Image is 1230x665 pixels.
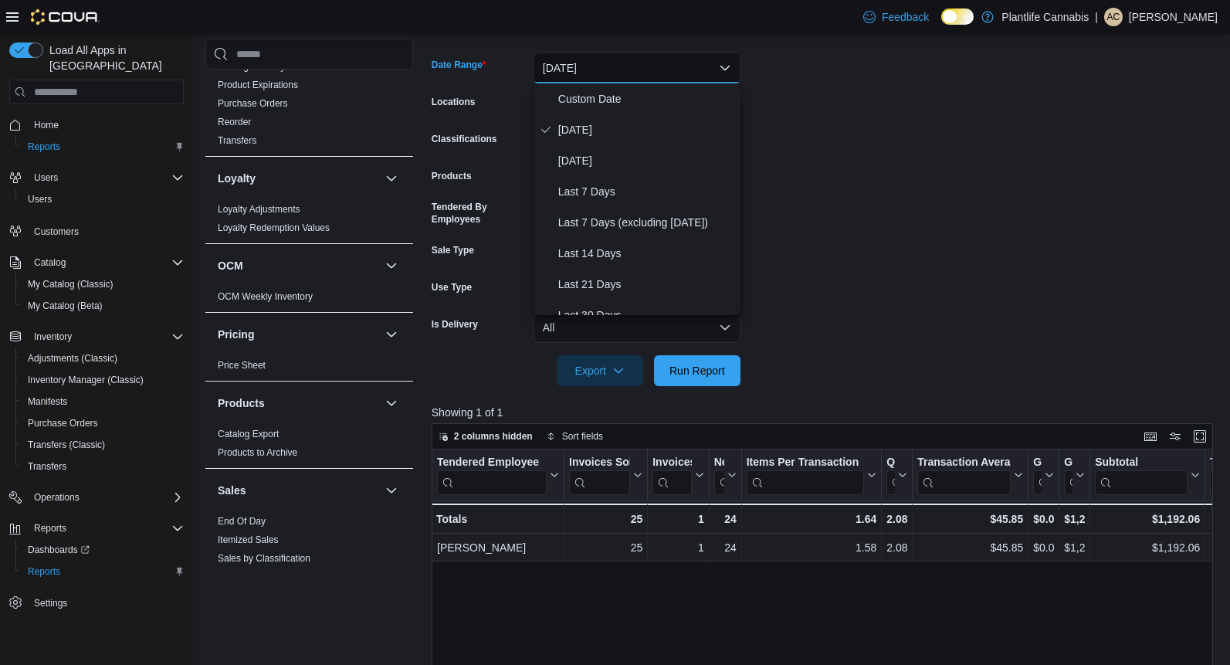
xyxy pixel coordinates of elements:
[1033,456,1042,495] div: Gift Card Sales
[15,273,190,295] button: My Catalog (Classic)
[22,190,184,209] span: Users
[886,510,907,528] div: 2.08
[432,427,539,446] button: 2 columns hidden
[569,456,642,495] button: Invoices Sold
[22,414,184,433] span: Purchase Orders
[713,456,723,495] div: Net Sold
[205,356,413,381] div: Pricing
[713,510,736,528] div: 24
[22,541,184,559] span: Dashboards
[218,116,251,128] span: Reorder
[28,565,60,578] span: Reports
[1095,510,1200,528] div: $1,192.06
[569,456,630,495] div: Invoices Sold
[22,349,124,368] a: Adjustments (Classic)
[1095,456,1188,495] div: Subtotal
[218,258,379,273] button: OCM
[28,439,105,451] span: Transfers (Classic)
[534,83,740,315] div: Select listbox
[218,98,288,109] a: Purchase Orders
[917,538,1023,557] div: $45.85
[652,510,703,528] div: 1
[218,97,288,110] span: Purchase Orders
[22,275,120,293] a: My Catalog (Classic)
[1095,538,1200,557] div: $1,192.06
[218,552,310,565] span: Sales by Classification
[746,456,876,495] button: Items Per Transaction
[218,483,379,498] button: Sales
[540,427,609,446] button: Sort fields
[15,434,190,456] button: Transfers (Classic)
[28,374,144,386] span: Inventory Manager (Classic)
[28,222,85,241] a: Customers
[218,428,279,440] span: Catalog Export
[652,456,703,495] button: Invoices Ref
[28,193,52,205] span: Users
[15,456,190,477] button: Transfers
[218,360,266,371] a: Price Sheet
[218,291,313,302] a: OCM Weekly Inventory
[557,355,643,386] button: Export
[22,436,111,454] a: Transfers (Classic)
[746,456,864,495] div: Items Per Transaction
[562,430,603,443] span: Sort fields
[652,456,691,495] div: Invoices Ref
[382,394,401,412] button: Products
[22,436,184,454] span: Transfers (Classic)
[28,352,117,365] span: Adjustments (Classic)
[1033,456,1042,470] div: Gift Cards
[218,395,265,411] h3: Products
[566,355,634,386] span: Export
[432,59,486,71] label: Date Range
[3,252,190,273] button: Catalog
[218,134,256,147] span: Transfers
[34,331,72,343] span: Inventory
[22,297,184,315] span: My Catalog (Beta)
[218,395,379,411] button: Products
[218,171,256,186] h3: Loyalty
[1064,456,1085,495] button: Gross Sales
[432,405,1222,420] p: Showing 1 of 1
[28,300,103,312] span: My Catalog (Beta)
[747,538,877,557] div: 1.58
[432,244,474,256] label: Sale Type
[1064,510,1085,528] div: $1,248.46
[1033,456,1054,495] button: Gift Cards
[218,534,279,545] a: Itemized Sales
[218,203,300,215] span: Loyalty Adjustments
[218,135,256,146] a: Transfers
[28,116,65,134] a: Home
[28,168,184,187] span: Users
[654,355,740,386] button: Run Report
[218,446,297,459] span: Products to Archive
[22,392,73,411] a: Manifests
[558,275,734,293] span: Last 21 Days
[9,107,184,654] nav: Complex example
[218,222,330,234] span: Loyalty Redemption Values
[218,483,246,498] h3: Sales
[28,594,73,612] a: Settings
[382,169,401,188] button: Loyalty
[28,278,114,290] span: My Catalog (Classic)
[534,312,740,343] button: All
[28,417,98,429] span: Purchase Orders
[857,2,935,32] a: Feedback
[534,53,740,83] button: [DATE]
[1191,427,1209,446] button: Enter fullscreen
[713,456,736,495] button: Net Sold
[218,117,251,127] a: Reorder
[3,592,190,614] button: Settings
[1104,8,1123,26] div: Adrianna Curnew
[1107,8,1120,26] span: AC
[15,369,190,391] button: Inventory Manager (Classic)
[1095,456,1200,495] button: Subtotal
[437,456,547,495] div: Tendered Employee
[28,327,184,346] span: Inventory
[382,481,401,500] button: Sales
[558,120,734,139] span: [DATE]
[1064,456,1072,495] div: Gross Sales
[205,425,413,468] div: Products
[1166,427,1184,446] button: Display options
[15,539,190,561] a: Dashboards
[205,200,413,243] div: Loyalty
